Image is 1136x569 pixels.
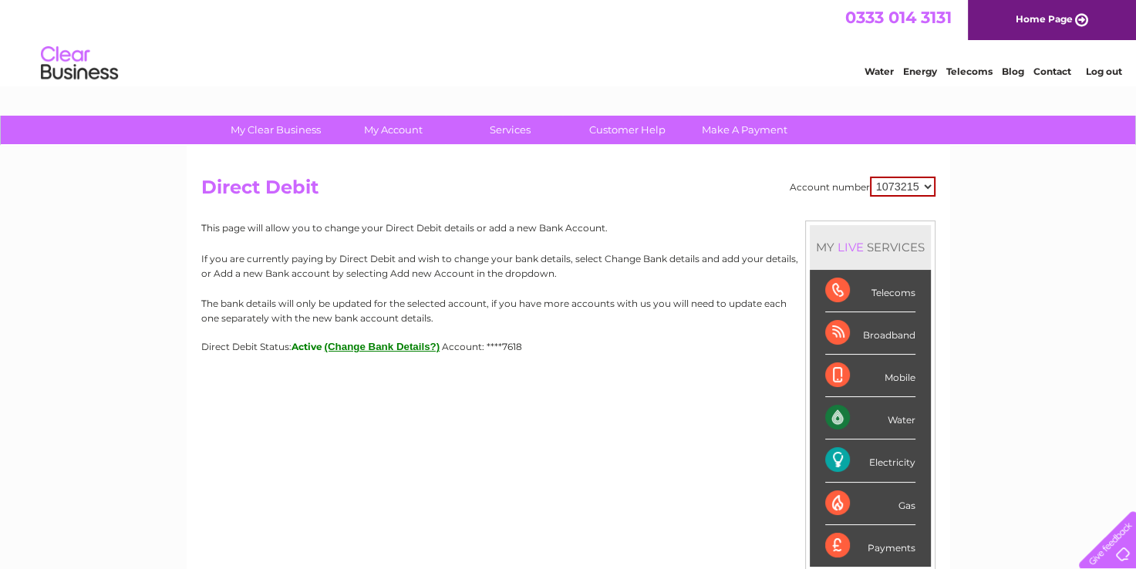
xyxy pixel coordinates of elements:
a: 0333 014 3131 [845,8,952,27]
img: logo.png [40,40,119,87]
a: Blog [1002,66,1024,77]
a: My Clear Business [212,116,339,144]
div: LIVE [834,240,867,254]
a: Contact [1033,66,1071,77]
div: Account number [790,177,935,197]
a: Energy [903,66,937,77]
a: Services [447,116,574,144]
h2: Direct Debit [201,177,935,206]
div: Payments [825,525,915,567]
p: The bank details will only be updated for the selected account, if you have more accounts with us... [201,296,935,325]
a: Log out [1085,66,1121,77]
a: Water [865,66,894,77]
div: Electricity [825,439,915,482]
button: (Change Bank Details?) [325,341,440,352]
span: Active [292,341,322,352]
div: Broadband [825,312,915,355]
div: Telecoms [825,270,915,312]
a: Telecoms [946,66,993,77]
div: Mobile [825,355,915,397]
div: MY SERVICES [810,225,931,269]
div: Direct Debit Status: [201,341,935,352]
div: Gas [825,483,915,525]
a: My Account [329,116,457,144]
a: Customer Help [564,116,691,144]
div: Clear Business is a trading name of Verastar Limited (registered in [GEOGRAPHIC_DATA] No. 3667643... [204,8,933,75]
p: If you are currently paying by Direct Debit and wish to change your bank details, select Change B... [201,251,935,281]
p: This page will allow you to change your Direct Debit details or add a new Bank Account. [201,221,935,235]
div: Water [825,397,915,439]
a: Make A Payment [681,116,808,144]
